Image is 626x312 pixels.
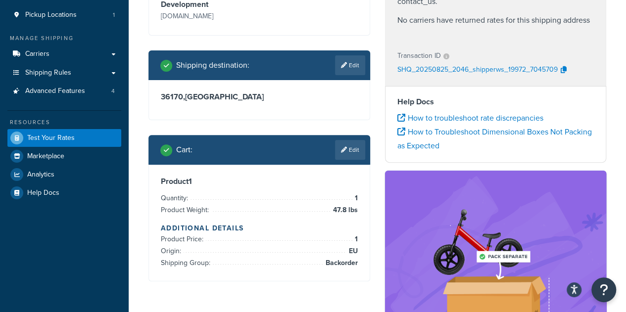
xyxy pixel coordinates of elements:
span: Pickup Locations [25,11,77,19]
p: [DOMAIN_NAME] [161,9,257,23]
span: Marketplace [27,152,64,161]
a: Edit [335,55,365,75]
span: 1 [352,192,358,204]
span: 1 [113,11,115,19]
a: Test Your Rates [7,129,121,147]
h3: 36170 , [GEOGRAPHIC_DATA] [161,92,358,102]
div: Manage Shipping [7,34,121,43]
p: Transaction ID [397,49,441,63]
h3: Product 1 [161,177,358,186]
p: SHQ_20250825_2046_shipperws_19972_7045709 [397,63,558,78]
span: 1 [352,233,358,245]
span: Shipping Group: [161,258,213,268]
h4: Help Docs [397,96,594,108]
span: Analytics [27,171,54,179]
span: 47.8 lbs [331,204,358,216]
a: Carriers [7,45,121,63]
span: Origin: [161,246,184,256]
span: Quantity: [161,193,191,203]
span: 4 [111,87,115,95]
a: Marketplace [7,147,121,165]
h2: Shipping destination : [176,61,249,70]
li: Advanced Features [7,82,121,100]
div: Resources [7,118,121,127]
h2: Cart : [176,145,193,154]
a: Help Docs [7,184,121,202]
span: Test Your Rates [27,134,75,142]
span: Product Weight: [161,205,211,215]
a: Edit [335,140,365,160]
button: Open Resource Center [591,277,616,302]
span: Product Price: [161,234,206,244]
a: How to Troubleshoot Dimensional Boxes Not Packing as Expected [397,126,592,151]
a: Advanced Features4 [7,82,121,100]
span: Help Docs [27,189,59,197]
p: No carriers have returned rates for this shipping address [397,13,594,27]
a: Pickup Locations1 [7,6,121,24]
span: Advanced Features [25,87,85,95]
h4: Additional Details [161,223,358,233]
span: Backorder [323,257,358,269]
a: Analytics [7,166,121,183]
span: Shipping Rules [25,69,71,77]
li: Pickup Locations [7,6,121,24]
span: EU [346,245,358,257]
a: Shipping Rules [7,64,121,82]
a: How to troubleshoot rate discrepancies [397,112,543,124]
span: Carriers [25,50,49,58]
